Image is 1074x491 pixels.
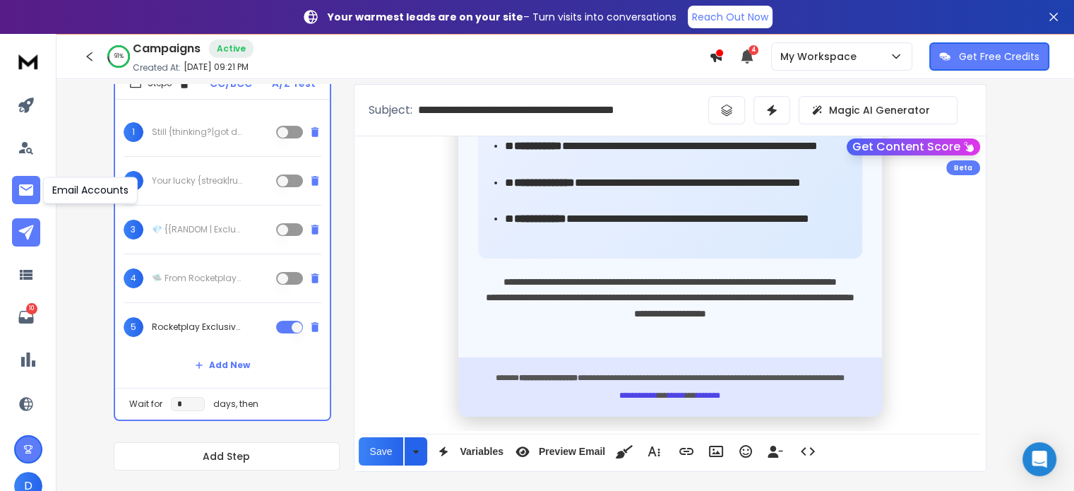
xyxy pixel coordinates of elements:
[748,45,758,55] span: 4
[780,49,862,64] p: My Workspace
[152,126,242,138] p: Still {thinking?|got doubts?|on the fence?} Your LuckyFriends bonus is waiting...
[114,442,340,471] button: Add Step
[213,398,258,410] p: days, then
[762,437,789,466] button: Insert Unsubscribe Link
[129,398,162,410] p: Wait for
[328,10,676,24] p: – Turn visits into conversations
[509,437,608,466] button: Preview Email
[26,303,37,314] p: 10
[794,437,821,466] button: Code View
[209,40,253,58] div: Active
[369,102,412,119] p: Subject:
[611,437,638,466] button: Clean HTML
[328,10,523,24] strong: Your warmest leads are on your site
[133,40,201,57] h1: Campaigns
[457,446,506,458] span: Variables
[946,160,980,175] div: Beta
[359,437,404,466] button: Save
[847,138,980,155] button: Get Content Score
[124,171,143,191] span: 2
[673,437,700,466] button: Insert Link (Ctrl+K)
[536,446,608,458] span: Preview Email
[124,317,143,337] span: 5
[133,62,181,73] p: Created At:
[829,103,930,117] p: Magic AI Generator
[14,48,42,74] img: logo
[799,96,957,124] button: Magic AI Generator
[12,303,40,331] a: 10
[152,273,242,284] p: 🛸 From Rocketplay to the Pyramids – Your Spins Are Ready!
[688,6,772,28] a: Reach Out Now
[152,175,242,187] p: Your lucky {streak|run|path} starts right here ✨
[430,437,506,466] button: Variables
[152,321,242,333] p: Rocketplay Exclusive: 20 FS, No Deposit + 150%
[703,437,729,466] button: Insert Image (Ctrl+P)
[732,437,759,466] button: Emoticons
[184,61,249,73] p: [DATE] 09:21 PM
[184,351,261,379] button: Add New
[929,42,1049,71] button: Get Free Credits
[640,437,667,466] button: More Text
[1022,442,1056,476] div: Open Intercom Messenger
[124,122,143,142] span: 1
[114,52,124,61] p: 91 %
[124,268,143,288] span: 4
[959,49,1039,64] p: Get Free Credits
[692,10,768,24] p: Reach Out Now
[43,177,138,203] div: Email Accounts
[124,220,143,239] span: 3
[114,66,331,421] li: Step6CC/BCCA/Z Test1Still {thinking?|got doubts?|on the fence?} Your LuckyFriends bonus is waitin...
[152,224,242,235] p: 💎 {{RANDOM | Exclusive | Special | Unique}} Rocketplay Offer Inside – 20 FS NDB on Book of Pyramids!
